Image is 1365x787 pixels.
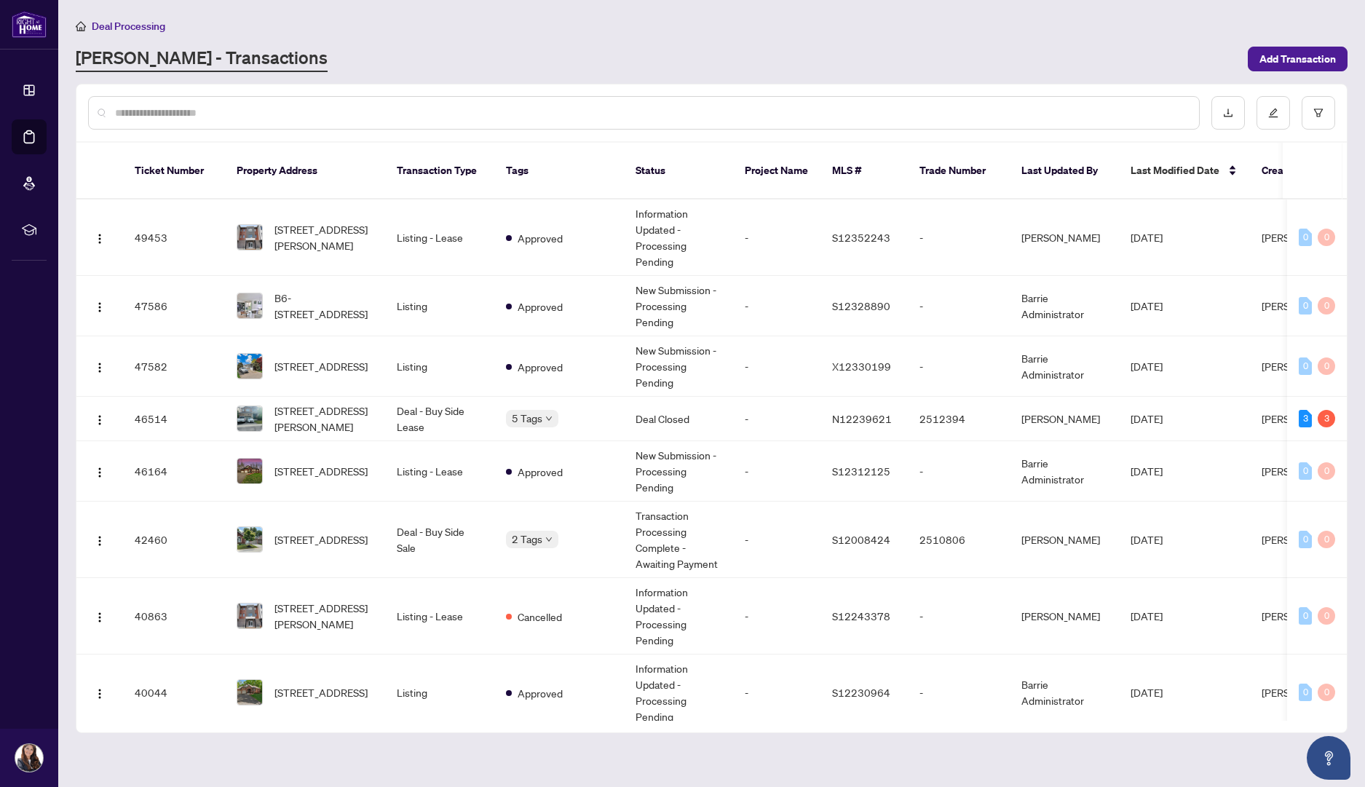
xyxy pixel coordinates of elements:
[1299,462,1312,480] div: 0
[1299,297,1312,315] div: 0
[88,355,111,378] button: Logo
[832,299,890,312] span: S12328890
[733,578,820,654] td: -
[908,143,1010,199] th: Trade Number
[1318,607,1335,625] div: 0
[624,276,733,336] td: New Submission - Processing Pending
[237,459,262,483] img: thumbnail-img
[1131,162,1219,178] span: Last Modified Date
[624,199,733,276] td: Information Updated - Processing Pending
[1299,531,1312,548] div: 0
[274,463,368,479] span: [STREET_ADDRESS]
[1010,336,1119,397] td: Barrie Administrator
[1268,108,1278,118] span: edit
[88,407,111,430] button: Logo
[88,459,111,483] button: Logo
[1299,410,1312,427] div: 3
[1299,357,1312,375] div: 0
[123,441,225,502] td: 46164
[1318,297,1335,315] div: 0
[274,403,373,435] span: [STREET_ADDRESS][PERSON_NAME]
[908,397,1010,441] td: 2512394
[733,502,820,578] td: -
[624,336,733,397] td: New Submission - Processing Pending
[94,233,106,245] img: Logo
[92,20,165,33] span: Deal Processing
[494,143,624,199] th: Tags
[545,415,553,422] span: down
[1211,96,1245,130] button: download
[1131,609,1163,622] span: [DATE]
[123,654,225,731] td: 40044
[274,290,373,322] span: B6-[STREET_ADDRESS]
[88,604,111,628] button: Logo
[512,531,542,547] span: 2 Tags
[88,528,111,551] button: Logo
[123,502,225,578] td: 42460
[518,298,563,315] span: Approved
[237,225,262,250] img: thumbnail-img
[1259,47,1336,71] span: Add Transaction
[1010,276,1119,336] td: Barrie Administrator
[123,276,225,336] td: 47586
[237,293,262,318] img: thumbnail-img
[908,441,1010,502] td: -
[624,397,733,441] td: Deal Closed
[1262,533,1340,546] span: [PERSON_NAME]
[832,412,892,425] span: N12239621
[274,531,368,547] span: [STREET_ADDRESS]
[1262,464,1340,478] span: [PERSON_NAME]
[733,654,820,731] td: -
[1131,686,1163,699] span: [DATE]
[237,604,262,628] img: thumbnail-img
[1257,96,1290,130] button: edit
[1131,299,1163,312] span: [DATE]
[518,609,562,625] span: Cancelled
[1302,96,1335,130] button: filter
[733,199,820,276] td: -
[237,680,262,705] img: thumbnail-img
[123,199,225,276] td: 49453
[15,744,43,772] img: Profile Icon
[94,362,106,373] img: Logo
[274,358,368,374] span: [STREET_ADDRESS]
[908,276,1010,336] td: -
[385,441,494,502] td: Listing - Lease
[908,578,1010,654] td: -
[88,226,111,249] button: Logo
[1318,684,1335,701] div: 0
[1318,410,1335,427] div: 3
[94,688,106,700] img: Logo
[1131,464,1163,478] span: [DATE]
[385,336,494,397] td: Listing
[88,294,111,317] button: Logo
[1313,108,1324,118] span: filter
[123,336,225,397] td: 47582
[1299,229,1312,246] div: 0
[1318,462,1335,480] div: 0
[76,46,328,72] a: [PERSON_NAME] - Transactions
[545,536,553,543] span: down
[274,221,373,253] span: [STREET_ADDRESS][PERSON_NAME]
[385,143,494,199] th: Transaction Type
[733,441,820,502] td: -
[1318,531,1335,548] div: 0
[123,143,225,199] th: Ticket Number
[94,301,106,313] img: Logo
[94,535,106,547] img: Logo
[1010,397,1119,441] td: [PERSON_NAME]
[1010,654,1119,731] td: Barrie Administrator
[518,359,563,375] span: Approved
[518,685,563,701] span: Approved
[1010,199,1119,276] td: [PERSON_NAME]
[733,276,820,336] td: -
[624,502,733,578] td: Transaction Processing Complete - Awaiting Payment
[624,578,733,654] td: Information Updated - Processing Pending
[1262,412,1340,425] span: [PERSON_NAME]
[1010,441,1119,502] td: Barrie Administrator
[820,143,908,199] th: MLS #
[1248,47,1348,71] button: Add Transaction
[1262,609,1340,622] span: [PERSON_NAME]
[225,143,385,199] th: Property Address
[733,336,820,397] td: -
